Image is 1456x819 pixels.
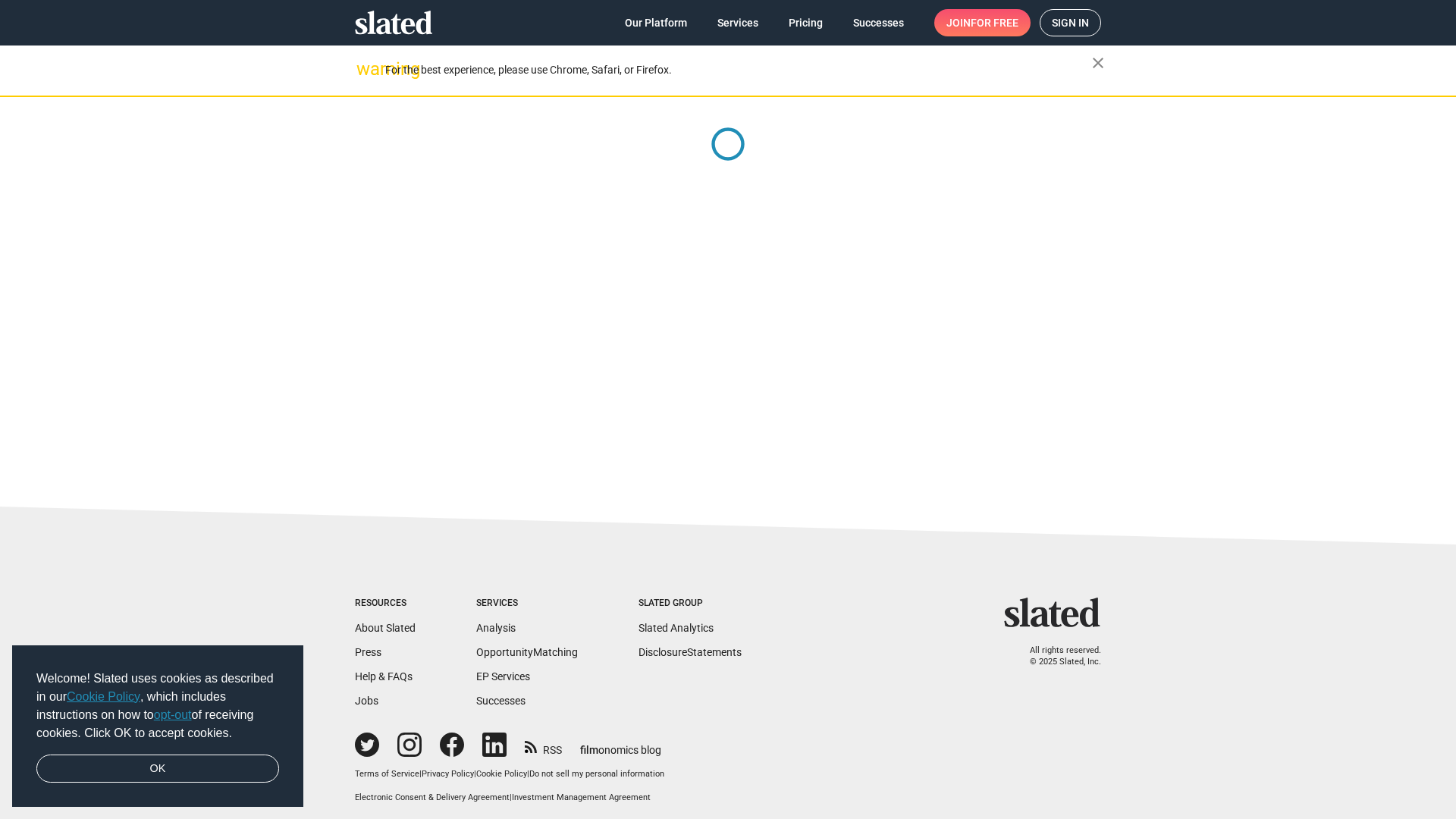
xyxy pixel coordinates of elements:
[512,792,651,802] a: Investment Management Agreement
[613,9,699,36] a: Our Platform
[1040,9,1101,36] a: Sign in
[934,9,1031,36] a: Joinfor free
[12,645,303,808] div: cookieconsent
[355,670,413,682] a: Help & FAQs
[36,670,279,742] span: Welcome! Slated uses cookies as described in our , which includes instructions on how to of recei...
[476,622,516,634] a: Analysis
[639,598,742,610] div: Slated Group
[971,9,1018,36] span: for free
[154,708,192,721] a: opt-out
[355,769,419,779] a: Terms of Service
[527,769,529,779] span: |
[525,734,562,758] a: RSS
[777,9,835,36] a: Pricing
[639,622,714,634] a: Slated Analytics
[946,9,1018,36] span: Join
[355,792,510,802] a: Electronic Consent & Delivery Agreement
[476,695,526,707] a: Successes
[355,598,416,610] div: Resources
[1014,645,1101,667] p: All rights reserved. © 2025 Slated, Inc.
[853,9,904,36] span: Successes
[474,769,476,779] span: |
[717,9,758,36] span: Services
[419,769,422,779] span: |
[625,9,687,36] span: Our Platform
[580,731,661,758] a: filmonomics blog
[67,690,140,703] a: Cookie Policy
[529,769,664,780] button: Do not sell my personal information
[36,755,279,783] a: dismiss cookie message
[510,792,512,802] span: |
[580,744,598,756] span: film
[355,622,416,634] a: About Slated
[639,646,742,658] a: DisclosureStatements
[476,670,530,682] a: EP Services
[705,9,770,36] a: Services
[1052,10,1089,36] span: Sign in
[1089,54,1107,72] mat-icon: close
[841,9,916,36] a: Successes
[476,646,578,658] a: OpportunityMatching
[355,695,378,707] a: Jobs
[356,60,375,78] mat-icon: warning
[476,598,578,610] div: Services
[385,60,1092,80] div: For the best experience, please use Chrome, Safari, or Firefox.
[422,769,474,779] a: Privacy Policy
[789,9,823,36] span: Pricing
[355,646,381,658] a: Press
[476,769,527,779] a: Cookie Policy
